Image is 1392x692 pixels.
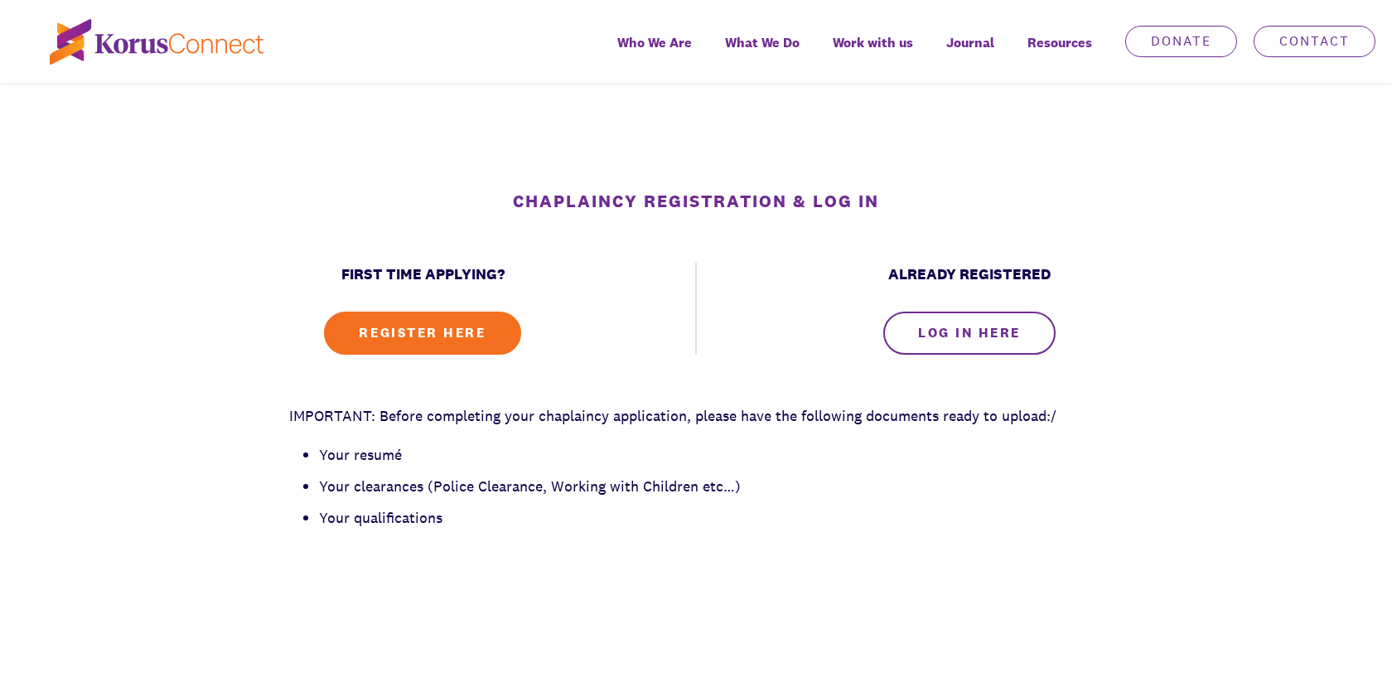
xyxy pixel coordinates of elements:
[1011,23,1109,83] div: Resources
[341,263,505,287] h3: FIRST TIME APPLYING?
[617,31,692,55] span: Who We Are
[289,404,1104,428] p: IMPORTANT: Before completing your chaplaincy application, please have the following documents rea...
[725,31,800,55] span: What We Do
[816,23,930,83] a: Work with us
[833,31,913,55] span: Work with us
[888,263,1051,287] h3: ALREADY REGISTERED
[319,506,1104,530] li: Your qualifications
[1254,26,1375,57] a: Contact
[883,312,1056,355] a: LOG IN HERE
[1125,26,1237,57] a: Donate
[601,23,708,83] a: Who We Are
[946,31,994,55] span: Journal
[50,19,263,65] img: korus-connect%2Fc5177985-88d5-491d-9cd7-4a1febad1357_logo.svg
[324,312,520,355] a: REGISTER HERE
[319,443,1104,467] li: Your resumé
[930,23,1011,83] a: Journal
[708,23,816,83] a: What We Do
[319,475,1104,499] li: Your clearances (Police Clearance, Working with Children etc…)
